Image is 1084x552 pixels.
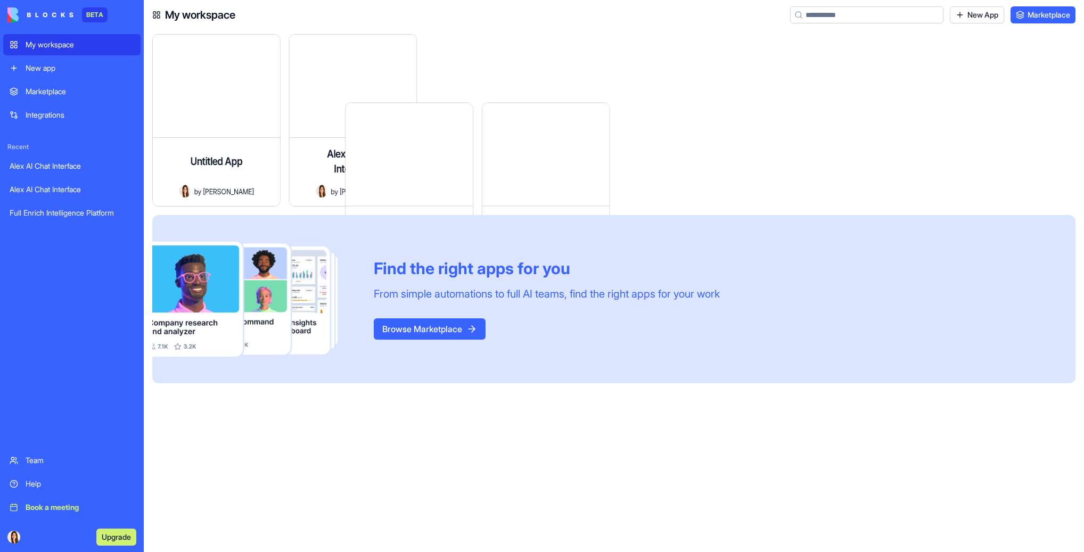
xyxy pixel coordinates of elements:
[82,7,108,22] div: BETA
[7,7,73,22] img: logo
[179,185,190,197] img: Avatar
[7,531,20,543] img: ACg8ocJeJ1-y6Q_cXHyeO_Qw-OLLjYxdDtXEEuHglu3v1sNSVmFK9XY=s96-c
[950,6,1004,23] a: New App
[3,57,141,79] a: New app
[340,186,390,197] span: [PERSON_NAME]
[331,186,338,197] span: by
[26,86,134,97] div: Marketplace
[26,479,134,489] div: Help
[152,34,299,207] a: Untitled AppAvatarby[PERSON_NAME]
[3,202,141,224] a: Full Enrich Intelligence Platform
[374,318,486,340] button: Browse Marketplace
[3,155,141,177] a: Alex AI Chat Interface
[7,7,108,22] a: BETA
[3,81,141,102] a: Marketplace
[96,531,136,542] a: Upgrade
[10,208,134,218] div: Full Enrich Intelligence Platform
[3,34,141,55] a: My workspace
[316,185,327,197] img: Avatar
[26,39,134,50] div: My workspace
[307,34,454,207] a: Alex AI Chat InterfaceAvatarby[PERSON_NAME]
[3,450,141,471] a: Team
[374,259,720,278] div: Find the right apps for you
[617,34,763,207] a: Full Enrich Intelligence PlatformAvatarby[PERSON_NAME]
[26,110,134,120] div: Integrations
[194,186,201,197] span: by
[10,161,134,171] div: Alex AI Chat Interface
[165,7,235,22] h4: My workspace
[26,502,134,513] div: Book a meeting
[3,497,141,518] a: Book a meeting
[26,63,134,73] div: New app
[96,529,136,546] button: Upgrade
[3,143,141,151] span: Recent
[10,184,134,195] div: Alex AI Chat Interface
[374,324,486,334] a: Browse Marketplace
[316,146,390,176] h4: Alex AI Chat Interface
[203,186,253,197] span: [PERSON_NAME]
[462,34,609,207] a: Alex AI Chat InterfaceAvatarby[PERSON_NAME]
[1011,6,1075,23] a: Marketplace
[374,286,720,301] div: From simple automations to full AI teams, find the right apps for your work
[3,104,141,126] a: Integrations
[3,473,141,495] a: Help
[190,154,242,169] h4: Untitled App
[3,179,141,200] a: Alex AI Chat Interface
[26,455,134,466] div: Team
